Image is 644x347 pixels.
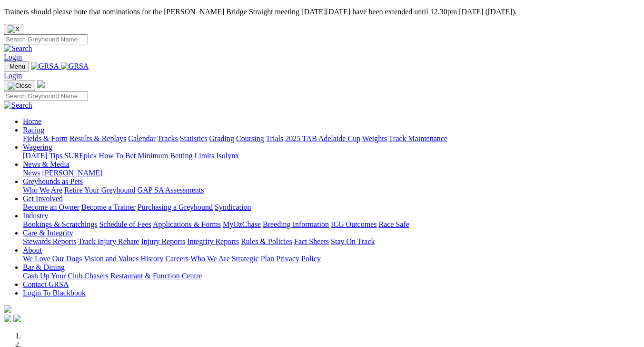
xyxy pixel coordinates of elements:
[23,237,76,245] a: Stewards Reports
[23,152,62,160] a: [DATE] Tips
[23,169,40,177] a: News
[99,220,151,228] a: Schedule of Fees
[23,272,640,280] div: Bar & Dining
[23,117,41,125] a: Home
[23,134,640,143] div: Racing
[138,186,204,194] a: GAP SA Assessments
[23,220,640,229] div: Industry
[23,169,640,177] div: News & Media
[180,134,208,143] a: Statistics
[4,81,35,91] button: Toggle navigation
[362,134,387,143] a: Weights
[4,101,32,110] img: Search
[23,280,69,288] a: Contact GRSA
[190,255,230,263] a: Who We Are
[23,212,48,220] a: Industry
[23,220,97,228] a: Bookings & Scratchings
[10,63,25,70] span: Menu
[81,203,136,211] a: Become a Trainer
[4,44,32,53] img: Search
[23,289,86,297] a: Login To Blackbook
[23,160,69,168] a: News & Media
[232,255,274,263] a: Strategic Plan
[13,315,21,322] img: twitter.svg
[64,186,136,194] a: Retire Your Greyhound
[223,220,261,228] a: MyOzChase
[138,203,213,211] a: Purchasing a Greyhound
[331,220,376,228] a: ICG Outcomes
[4,24,23,34] button: Close
[23,237,640,246] div: Care & Integrity
[31,62,59,71] img: GRSA
[4,61,29,71] button: Toggle navigation
[61,62,89,71] img: GRSA
[4,53,22,61] a: Login
[216,152,239,160] a: Isolynx
[84,272,202,280] a: Chasers Restaurant & Function Centre
[294,237,329,245] a: Fact Sheets
[141,237,185,245] a: Injury Reports
[23,134,68,143] a: Fields & Form
[64,152,97,160] a: SUREpick
[4,71,22,80] a: Login
[69,134,126,143] a: Results & Replays
[378,220,409,228] a: Race Safe
[37,80,45,88] img: logo-grsa-white.png
[153,220,221,228] a: Applications & Forms
[138,152,214,160] a: Minimum Betting Limits
[331,237,375,245] a: Stay On Track
[23,186,62,194] a: Who We Are
[187,237,239,245] a: Integrity Reports
[8,82,31,90] img: Close
[23,194,63,203] a: Get Involved
[215,203,251,211] a: Syndication
[23,263,65,271] a: Bar & Dining
[42,169,102,177] a: [PERSON_NAME]
[4,315,11,322] img: facebook.svg
[23,246,42,254] a: About
[158,134,178,143] a: Tracks
[263,220,329,228] a: Breeding Information
[4,8,640,16] p: Trainers should please note that nominations for the [PERSON_NAME] Bridge Straight meeting [DATE]...
[23,255,82,263] a: We Love Our Dogs
[23,203,640,212] div: Get Involved
[23,152,640,160] div: Wagering
[4,91,88,101] input: Search
[276,255,321,263] a: Privacy Policy
[23,229,73,237] a: Care & Integrity
[23,272,82,280] a: Cash Up Your Club
[23,203,79,211] a: Become an Owner
[84,255,139,263] a: Vision and Values
[266,134,283,143] a: Trials
[4,305,11,313] img: logo-grsa-white.png
[23,255,640,263] div: About
[8,25,20,33] img: X
[389,134,447,143] a: Track Maintenance
[23,143,52,151] a: Wagering
[241,237,292,245] a: Rules & Policies
[285,134,360,143] a: 2025 TAB Adelaide Cup
[165,255,188,263] a: Careers
[236,134,264,143] a: Coursing
[23,126,44,134] a: Racing
[140,255,163,263] a: History
[4,34,88,44] input: Search
[23,186,640,194] div: Greyhounds as Pets
[128,134,156,143] a: Calendar
[23,177,83,185] a: Greyhounds as Pets
[78,237,139,245] a: Track Injury Rebate
[209,134,234,143] a: Grading
[99,152,136,160] a: How To Bet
